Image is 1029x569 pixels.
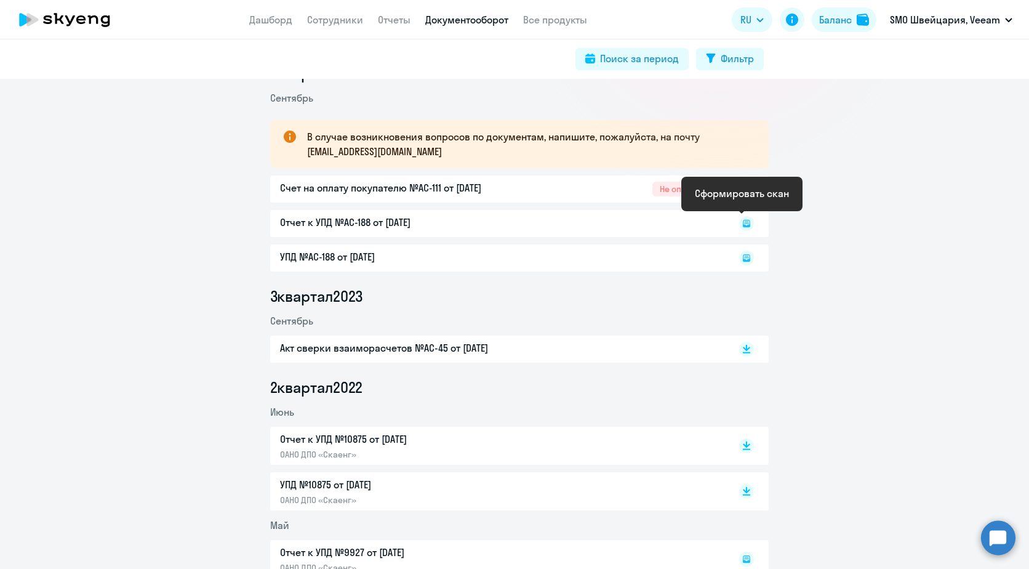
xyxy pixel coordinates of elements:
a: Счет на оплату покупателю №AC-111 от [DATE]Не оплачен [280,180,713,198]
span: Май [270,519,289,531]
button: RU [732,7,772,32]
p: ОАНО ДПО «Скаенг» [280,449,539,460]
a: УПД №10875 от [DATE]ОАНО ДПО «Скаенг» [280,477,713,506]
button: SMO Швейцария, Veeam [884,5,1019,34]
button: Фильтр [696,48,764,70]
span: RU [740,12,751,27]
p: ОАНО ДПО «Скаенг» [280,494,539,506]
span: Июнь [270,406,294,418]
img: balance [857,14,869,26]
a: Акт сверки взаиморасчетов №AC-45 от [DATE] [280,341,713,358]
span: Сентябрь [270,315,313,327]
p: Акт сверки взаиморасчетов №AC-45 от [DATE] [280,341,539,355]
span: Сентябрь [270,92,313,104]
div: Баланс [819,12,852,27]
a: Сотрудники [307,14,363,26]
p: SMO Швейцария, Veeam [890,12,1000,27]
a: Отчеты [378,14,410,26]
span: Не оплачен [652,182,713,196]
div: Фильтр [721,51,754,66]
div: Поиск за период [600,51,679,66]
a: Все продукты [523,14,587,26]
p: В случае возникновения вопросов по документам, напишите, пожалуйста, на почту [EMAIL_ADDRESS][DOM... [307,129,747,159]
p: Счет на оплату покупателю №AC-111 от [DATE] [280,180,539,195]
a: Дашборд [249,14,292,26]
li: 3 квартал 2023 [270,286,769,306]
div: Сформировать скан [695,186,789,201]
button: Балансbalance [812,7,876,32]
li: 2 квартал 2022 [270,377,769,397]
a: Отчет к УПД №10875 от [DATE]ОАНО ДПО «Скаенг» [280,432,713,460]
button: Поиск за период [575,48,689,70]
p: Отчет к УПД №10875 от [DATE] [280,432,539,446]
p: УПД №10875 от [DATE] [280,477,539,492]
a: Документооборот [425,14,508,26]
